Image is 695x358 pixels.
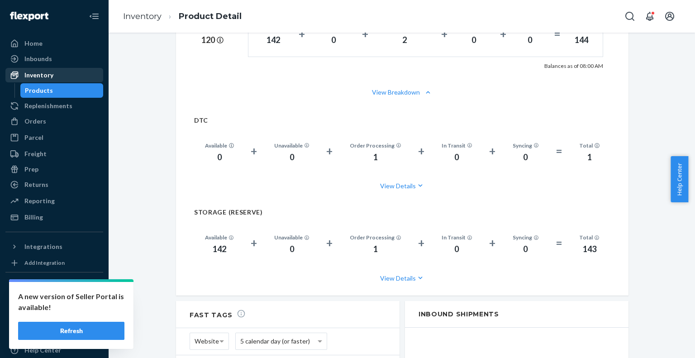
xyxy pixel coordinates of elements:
[671,156,688,202] button: Help Center
[362,26,368,42] div: +
[571,34,592,46] div: 144
[24,346,61,355] div: Help Center
[274,243,309,255] div: 0
[24,259,65,267] div: Add Integration
[5,130,103,145] a: Parcel
[194,117,610,124] h2: DTC
[5,162,103,177] a: Prep
[299,26,305,42] div: +
[579,152,600,163] div: 1
[5,258,103,268] a: Add Integration
[5,177,103,192] a: Returns
[116,3,249,30] ol: breadcrumbs
[190,309,246,319] h2: Fast Tags
[5,99,103,113] a: Replenishments
[24,149,47,158] div: Freight
[661,7,679,25] button: Open account menu
[5,343,103,358] a: Help Center
[405,301,628,328] h2: Inbound Shipments
[195,334,219,349] span: Website
[24,117,46,126] div: Orders
[556,143,562,159] div: =
[418,235,424,251] div: +
[18,291,124,313] p: A new version of Seller Portal is available!
[274,152,309,163] div: 0
[579,142,600,149] div: Total
[554,26,561,42] div: =
[251,143,257,159] div: +
[350,243,401,255] div: 1
[442,234,472,241] div: In Transit
[442,142,472,149] div: In Transit
[350,152,401,163] div: 1
[316,34,351,46] div: 0
[205,243,234,255] div: 142
[5,147,103,161] a: Freight
[5,298,103,309] a: Add Fast Tag
[5,36,103,51] a: Home
[24,101,72,110] div: Replenishments
[24,180,48,189] div: Returns
[20,83,104,98] a: Products
[5,312,103,327] a: Settings
[24,242,62,251] div: Integrations
[326,143,333,159] div: +
[240,334,310,349] span: 5 calendar day (or faster)
[441,26,447,42] div: +
[350,234,401,241] div: Order Processing
[5,52,103,66] a: Inbounds
[24,133,43,142] div: Parcel
[24,39,43,48] div: Home
[201,34,224,46] div: 120
[489,143,495,159] div: +
[179,11,242,21] a: Product Detail
[621,7,639,25] button: Open Search Box
[442,152,472,163] div: 0
[194,209,610,215] h2: STORAGE (RESERVE)
[194,174,610,198] button: View Details
[205,142,234,149] div: Available
[379,34,431,46] div: 2
[5,194,103,208] a: Reporting
[513,234,539,241] div: Syncing
[85,7,103,25] button: Close Navigation
[556,235,562,251] div: =
[10,12,48,21] img: Flexport logo
[489,235,495,251] div: +
[24,71,53,80] div: Inventory
[513,152,539,163] div: 0
[25,86,53,95] div: Products
[5,328,103,342] a: Talk to Support
[442,243,472,255] div: 0
[5,239,103,254] button: Integrations
[205,234,234,241] div: Available
[544,62,603,70] p: Balances as of 08:00 AM
[24,213,43,222] div: Billing
[513,243,539,255] div: 0
[274,234,309,241] div: Unavailable
[5,280,103,294] button: Fast Tags
[24,54,52,63] div: Inbounds
[190,88,615,97] button: View Breakdown
[24,196,55,205] div: Reporting
[350,142,401,149] div: Order Processing
[194,266,610,290] button: View Details
[579,243,600,255] div: 143
[18,322,124,340] button: Refresh
[5,210,103,224] a: Billing
[274,142,309,149] div: Unavailable
[458,34,489,46] div: 0
[24,165,38,174] div: Prep
[641,7,659,25] button: Open notifications
[517,34,543,46] div: 0
[5,114,103,129] a: Orders
[5,68,103,82] a: Inventory
[251,235,257,251] div: +
[513,142,539,149] div: Syncing
[259,34,288,46] div: 142
[326,235,333,251] div: +
[500,26,506,42] div: +
[123,11,162,21] a: Inventory
[205,152,234,163] div: 0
